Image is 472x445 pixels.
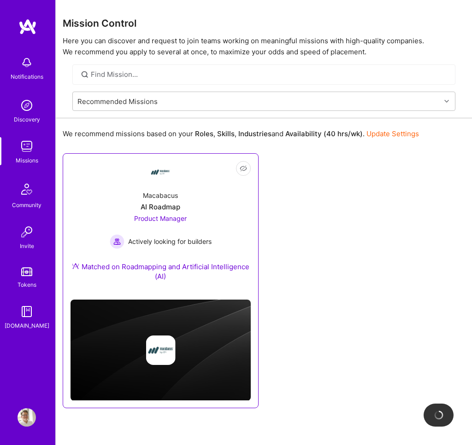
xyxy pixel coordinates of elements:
div: Macabacus [143,191,178,200]
h3: Mission Control [63,17,465,29]
div: Matched on Roadmapping and Artificial Intelligence (AI) [71,262,251,281]
img: tokens [21,267,32,276]
div: Missions [16,156,38,165]
img: Invite [18,223,36,241]
img: logo [18,18,37,35]
a: User Avatar [15,408,38,427]
a: Update Settings [366,129,419,138]
div: Community [12,200,41,210]
b: Availability (40 hrs/wk) [285,129,363,138]
img: Company Logo [149,161,171,183]
img: discovery [18,96,36,115]
i: icon Chevron [444,99,449,104]
div: Recommended Missions [77,96,158,106]
img: Company logo [146,335,175,365]
img: teamwork [18,137,36,156]
span: Product Manager [134,214,187,222]
img: loading [434,410,444,420]
img: Ateam Purple Icon [72,262,79,270]
a: Company LogoMacabacusAI RoadmapProduct Manager Actively looking for buildersActively looking for ... [71,161,251,292]
b: Skills [217,129,235,138]
span: Actively looking for builders [128,237,212,246]
div: Discovery [14,115,40,124]
input: Find Mission... [91,69,448,79]
div: [DOMAIN_NAME] [5,321,49,330]
div: Tokens [18,280,36,289]
div: Invite [20,241,34,251]
img: User Avatar [18,408,36,427]
div: Notifications [11,72,43,81]
b: Industries [238,129,271,138]
p: We recommend missions based on your , , and . [63,129,419,139]
img: bell [18,53,36,72]
b: Roles [195,129,213,138]
i: icon SearchGrey [80,69,90,80]
p: Here you can discover and request to join teams working on meaningful missions with high-quality ... [63,35,465,58]
img: Actively looking for builders [110,234,124,249]
img: guide book [18,302,36,321]
img: Community [16,178,38,200]
img: cover [71,300,251,401]
div: AI Roadmap [141,202,180,212]
i: icon EyeClosed [240,165,247,172]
